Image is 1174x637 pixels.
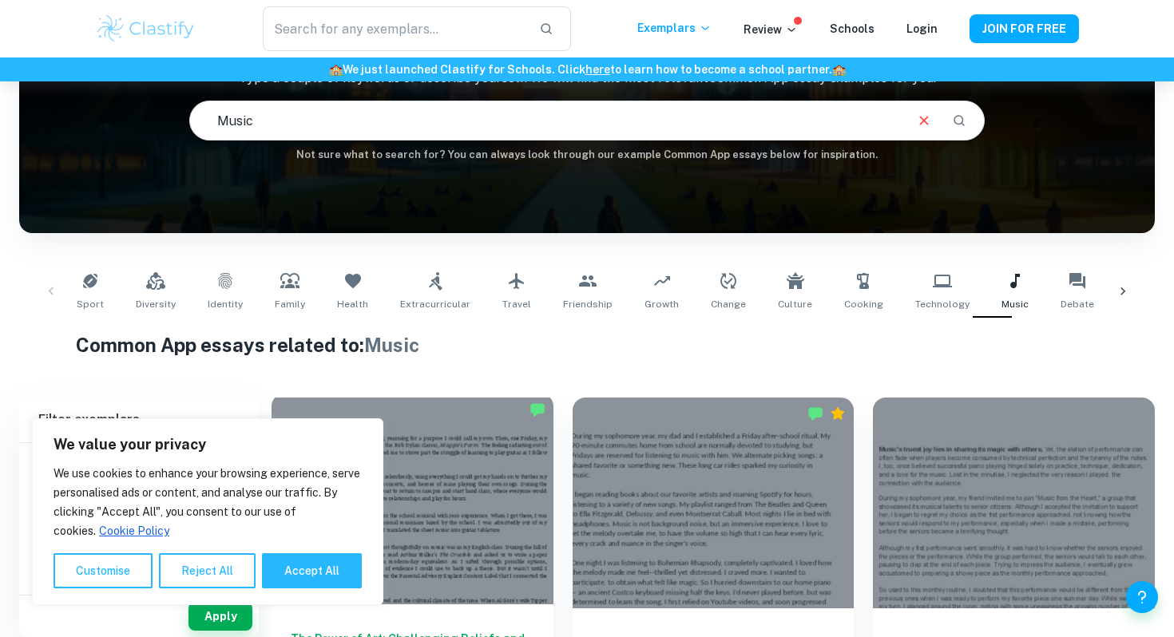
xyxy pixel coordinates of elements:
[400,297,470,311] span: Extracurricular
[711,297,746,311] span: Change
[364,334,419,356] span: Music
[32,418,383,605] div: We value your privacy
[329,63,343,76] span: 🏫
[188,602,252,631] button: Apply
[830,22,875,35] a: Schools
[337,297,368,311] span: Health
[778,297,812,311] span: Culture
[190,98,902,143] input: E.g. I love building drones, I used to be ashamed of my name...
[1001,297,1029,311] span: Music
[637,19,712,37] p: Exemplars
[208,297,243,311] span: Identity
[54,553,153,588] button: Customise
[95,13,196,45] img: Clastify logo
[136,297,176,311] span: Diversity
[830,406,846,421] div: Premium
[844,297,883,311] span: Cooking
[19,398,259,442] h6: Filter exemplars
[585,63,610,76] a: here
[1061,297,1094,311] span: Debate
[529,402,545,417] img: Marked
[1126,581,1158,613] button: Help and Feedback
[915,297,970,311] span: Technology
[262,553,362,588] button: Accept All
[3,61,1171,78] h6: We just launched Clastify for Schools. Click to learn how to become a school partner.
[76,330,1098,359] h1: Common App essays related to:
[502,297,531,311] span: Travel
[275,297,305,311] span: Family
[54,464,362,540] p: We use cookies to enhance your browsing experience, serve personalised ads or content, and analys...
[906,22,938,35] a: Login
[832,63,846,76] span: 🏫
[54,435,362,454] p: We value your privacy
[946,107,973,134] button: Search
[98,524,170,538] a: Cookie Policy
[744,21,798,38] p: Review
[807,406,823,421] img: Marked
[563,297,613,311] span: Friendship
[970,14,1079,43] button: JOIN FOR FREE
[645,297,679,311] span: Growth
[909,105,939,136] button: Clear
[263,6,526,51] input: Search for any exemplars...
[77,297,104,311] span: Sport
[159,553,256,588] button: Reject All
[19,147,1155,163] h6: Not sure what to search for? You can always look through our example Common App essays below for ...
